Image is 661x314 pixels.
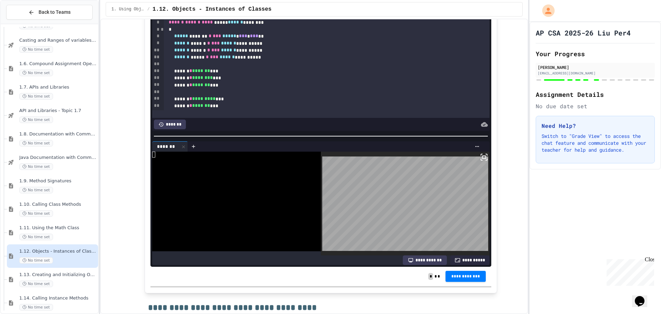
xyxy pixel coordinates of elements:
[3,3,48,44] div: Chat with us now!Close
[19,131,97,137] span: 1.8. Documentation with Comments and Preconditions
[19,163,53,170] span: No time set
[632,286,654,307] iframe: chat widget
[19,46,53,53] span: No time set
[538,64,653,70] div: [PERSON_NAME]
[19,93,53,100] span: No time set
[19,84,97,90] span: 1.7. APIs and Libraries
[147,7,150,12] span: /
[604,256,654,286] iframe: chat widget
[19,117,53,123] span: No time set
[536,102,655,110] div: No due date set
[542,133,649,153] p: Switch to "Grade View" to access the chat feature and communicate with your teacher for help and ...
[536,90,655,99] h2: Assignment Details
[536,28,631,38] h1: AP CSA 2025-26 Liu Per4
[19,38,97,43] span: Casting and Ranges of variables - Quiz
[536,49,655,59] h2: Your Progress
[19,108,97,114] span: API and Libraries - Topic 1.7
[19,304,53,311] span: No time set
[19,249,97,254] span: 1.12. Objects - Instances of Classes
[19,187,53,193] span: No time set
[19,234,53,240] span: No time set
[19,155,97,161] span: Java Documentation with Comments - Topic 1.8
[19,225,97,231] span: 1.11. Using the Math Class
[19,281,53,287] span: No time set
[153,5,272,13] span: 1.12. Objects - Instances of Classes
[19,257,53,264] span: No time set
[19,178,97,184] span: 1.9. Method Signatures
[19,210,53,217] span: No time set
[19,295,97,301] span: 1.14. Calling Instance Methods
[39,9,71,16] span: Back to Teams
[19,70,53,76] span: No time set
[112,7,145,12] span: 1. Using Objects and Methods
[538,71,653,76] div: [EMAIL_ADDRESS][DOMAIN_NAME]
[19,140,53,146] span: No time set
[19,202,97,207] span: 1.10. Calling Class Methods
[535,3,556,19] div: My Account
[19,272,97,278] span: 1.13. Creating and Initializing Objects: Constructors
[19,61,97,67] span: 1.6. Compound Assignment Operators
[542,122,649,130] h3: Need Help?
[6,5,93,20] button: Back to Teams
